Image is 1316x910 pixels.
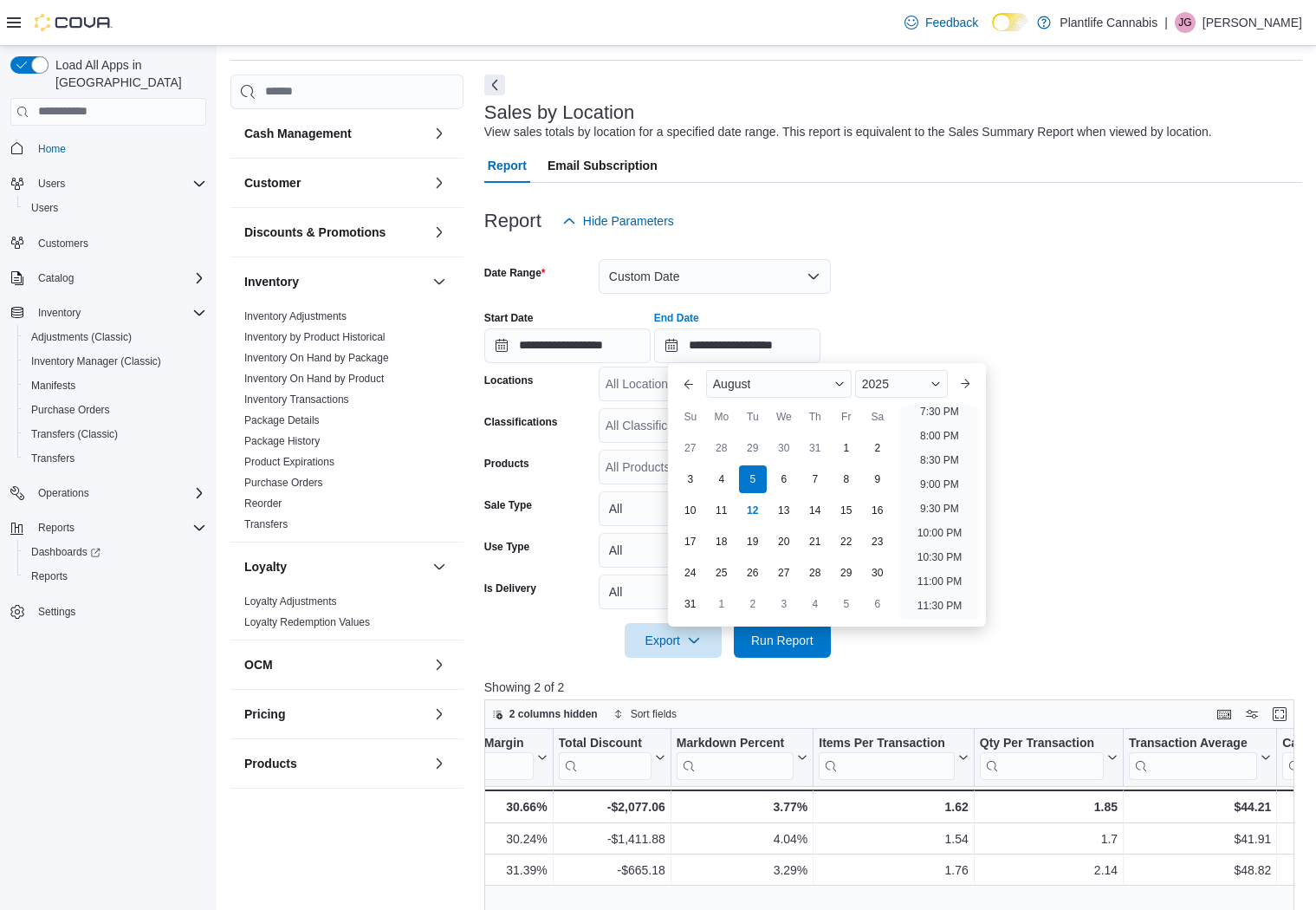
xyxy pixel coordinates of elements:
div: day-29 [739,434,767,462]
div: Transaction Average [1129,735,1257,751]
div: Julia Gregoire [1175,12,1196,33]
div: Total Discount [558,735,651,751]
span: Inventory Manager (Classic) [31,354,161,368]
button: Reports [17,564,213,588]
div: 1.76 [819,860,969,881]
span: Package History [244,434,320,448]
p: [PERSON_NAME] [1203,12,1302,33]
div: day-31 [801,434,829,462]
button: 2 columns hidden [485,704,605,725]
div: 31.39% [445,860,547,881]
button: Run Report [734,623,831,658]
nav: Complex example [10,129,206,670]
a: Transfers (Classic) [24,424,125,445]
button: Total Discount [558,735,664,779]
div: Items Per Transaction [819,735,955,751]
span: Hide Parameters [583,212,674,230]
button: Settings [3,599,213,624]
span: Dark Mode [992,31,993,32]
li: 7:30 PM [913,401,966,422]
span: Adjustments (Classic) [31,330,132,344]
div: Su [677,403,704,431]
button: Adjustments (Classic) [17,325,213,349]
button: Discounts & Promotions [244,224,425,241]
div: day-4 [708,465,736,493]
span: Email Subscription [548,148,658,183]
a: Home [31,139,73,159]
span: Inventory On Hand by Product [244,372,384,386]
div: 1.54 [819,829,969,849]
span: Feedback [925,14,978,31]
div: day-2 [864,434,891,462]
div: View sales totals by location for a specified date range. This report is equivalent to the Sales ... [484,123,1212,141]
div: day-4 [801,590,829,618]
button: All [599,533,831,568]
a: Manifests [24,375,82,396]
div: day-13 [770,497,798,524]
div: August, 2025 [675,432,893,620]
h3: Discounts & Promotions [244,224,386,241]
div: day-5 [833,590,860,618]
li: 11:30 PM [911,595,969,616]
li: 11:00 PM [911,571,969,592]
span: Home [38,142,66,156]
button: Catalog [3,266,213,290]
span: Users [24,198,206,218]
a: Users [24,198,65,218]
div: day-30 [864,559,891,587]
button: Cash Management [244,125,425,142]
div: day-9 [864,465,891,493]
span: Users [31,201,58,215]
ul: Time [900,405,979,620]
button: Qty Per Transaction [980,735,1118,779]
input: Press the down key to open a popover containing a calendar. [484,328,651,363]
button: OCM [244,656,425,673]
h3: Sales by Location [484,102,635,123]
div: day-29 [833,559,860,587]
span: Customers [38,237,88,250]
button: Customer [244,174,425,192]
button: All [599,575,831,609]
label: Start Date [484,311,534,325]
span: Manifests [31,379,75,393]
h3: Report [484,211,541,231]
button: Custom Date [599,259,831,294]
li: 8:30 PM [913,450,966,471]
div: day-7 [801,465,829,493]
button: Customer [429,172,450,193]
span: August [713,377,751,391]
a: Inventory Transactions [244,393,349,406]
div: -$2,077.06 [558,796,664,817]
span: Inventory Adjustments [244,309,347,323]
button: Hide Parameters [555,204,681,238]
h3: Customer [244,174,301,192]
div: Total Discount [558,735,651,779]
button: Pricing [244,705,425,723]
div: $44.21 [1129,796,1271,817]
div: day-1 [708,590,736,618]
div: 1.7 [980,829,1118,849]
div: day-20 [770,528,798,556]
span: Package Details [244,413,320,427]
span: Inventory Transactions [244,393,349,406]
span: Dashboards [24,542,206,562]
button: Transfers [17,446,213,471]
button: Reports [31,517,81,538]
span: Reports [38,521,75,535]
button: Inventory [31,302,88,323]
a: Reports [24,566,75,587]
li: 9:00 PM [913,474,966,495]
h3: Inventory [244,273,299,290]
div: day-17 [677,528,704,556]
a: Loyalty Adjustments [244,595,337,608]
button: OCM [429,654,450,675]
span: Users [31,173,206,194]
span: Inventory [31,302,206,323]
span: Transfers (Classic) [24,424,206,445]
div: day-5 [739,465,767,493]
span: Catalog [38,271,74,285]
div: day-28 [801,559,829,587]
span: Settings [38,605,75,619]
a: Customers [31,233,95,254]
button: Pricing [429,704,450,725]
